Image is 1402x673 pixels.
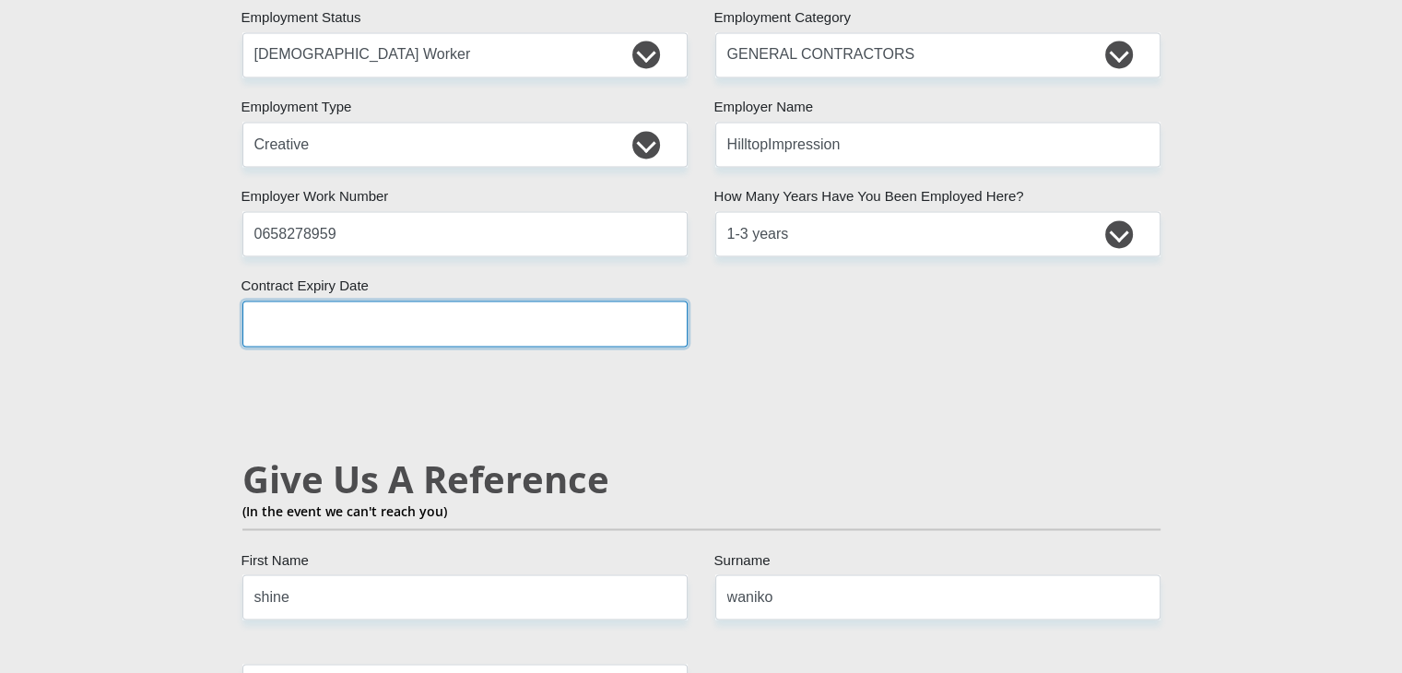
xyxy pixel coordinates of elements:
p: (In the event we can't reach you) [242,502,1160,521]
input: Name [242,574,688,620]
input: Surname [715,574,1160,620]
h2: Give Us A Reference [242,457,1160,502]
input: Employer Work Number [242,211,688,256]
input: Employer's Name [715,122,1160,167]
